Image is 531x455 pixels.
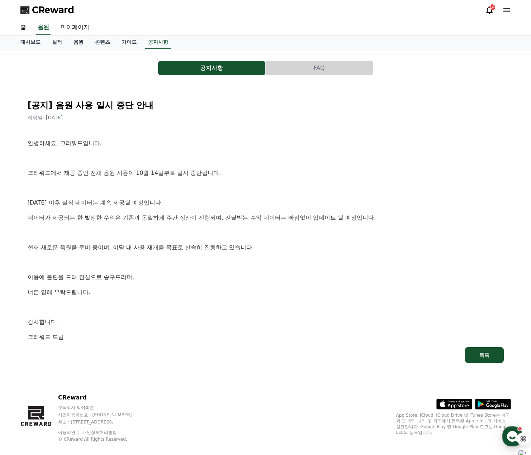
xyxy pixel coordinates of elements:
[58,412,146,418] p: 사업자등록번호 : [PHONE_NUMBER]
[28,115,63,120] span: 작성일: [DATE]
[66,238,74,244] span: 대화
[396,412,511,435] p: App Store, iCloud, iCloud Drive 및 iTunes Store는 미국과 그 밖의 나라 및 지역에서 등록된 Apple Inc.의 서비스 상표입니다. Goo...
[145,35,171,49] a: 공지사항
[28,332,504,342] p: 크리워드 드림
[68,35,89,49] a: 음원
[158,61,266,75] a: 공지사항
[28,317,504,327] p: 감사합니다.
[47,227,93,245] a: 대화
[15,35,46,49] a: 대시보드
[36,20,51,35] a: 음원
[58,405,146,411] p: 주식회사 와이피랩
[28,168,504,178] p: 크리워드에서 제공 중인 전체 음원 사용이 10월 14일부로 일시 중단됩니다.
[116,35,142,49] a: 가이드
[55,20,95,35] a: 마이페이지
[28,288,504,297] p: 너른 양해 부탁드립니다.
[28,243,504,252] p: 현재 새로운 음원을 준비 중이며, 이달 내 사용 재개를 목표로 신속히 진행하고 있습니다.
[58,419,146,425] p: 주소 : [STREET_ADDRESS]
[93,227,138,245] a: 설정
[89,35,116,49] a: 콘텐츠
[28,198,504,207] p: [DATE] 이후 실적 데이터는 계속 제공될 예정입니다.
[23,238,27,244] span: 홈
[479,351,489,359] div: 목록
[266,61,373,75] button: FAQ
[15,20,32,35] a: 홈
[111,238,119,244] span: 설정
[28,100,504,111] h2: [공지] 음원 사용 일시 중단 안내
[28,273,504,282] p: 이용에 불편을 드려 진심으로 송구드리며,
[28,213,504,222] p: 데이터가 제공되는 한 발생한 수익은 기존과 동일하게 주간 정산이 진행되며, 전달받는 수익 데이터는 빠짐없이 업데이트 될 예정입니다.
[46,35,68,49] a: 실적
[58,393,146,402] p: CReward
[158,61,265,75] button: 공지사항
[485,6,494,14] a: 14
[20,4,74,16] a: CReward
[28,347,504,363] a: 목록
[28,139,504,148] p: 안녕하세요, 크리워드입니다.
[2,227,47,245] a: 홈
[58,430,81,435] a: 이용약관
[489,4,495,10] div: 14
[465,347,504,363] button: 목록
[58,436,146,442] p: © CReward All Rights Reserved.
[32,4,74,16] span: CReward
[82,430,117,435] a: 개인정보처리방침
